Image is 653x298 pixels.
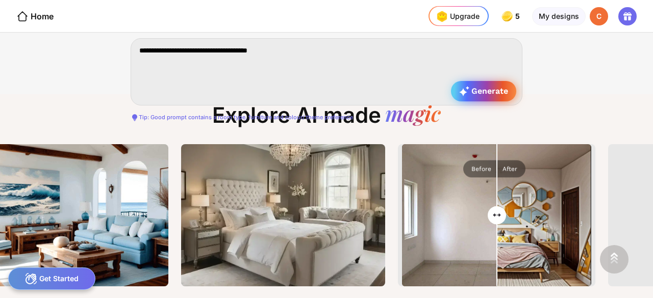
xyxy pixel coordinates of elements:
span: 5 [515,12,522,20]
div: Get Started [8,267,95,290]
img: upgrade-nav-btn-icon.gif [434,8,450,24]
img: Thumbnailexplore-image9.png [181,144,385,286]
img: After image [402,144,593,286]
div: C [590,7,608,25]
div: Tip: Good prompt contains a room type, furniture and colour/ theme preference [131,114,522,122]
span: Generate [459,86,508,96]
div: Upgrade [434,8,480,24]
div: My designs [532,7,586,25]
div: Home [16,10,54,22]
